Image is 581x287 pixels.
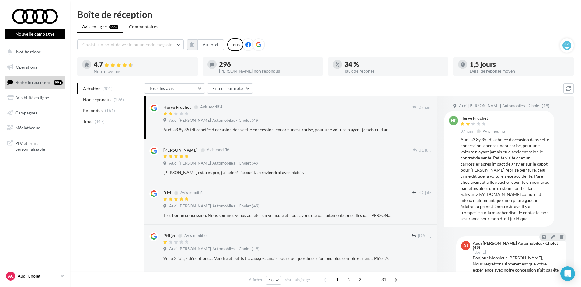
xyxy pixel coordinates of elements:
button: Nouvelle campagne [5,29,65,39]
span: 10 [269,278,274,283]
span: Tous [83,118,92,125]
span: Notifications [16,49,41,54]
button: Au total [187,39,224,50]
span: Tous les avis [149,86,174,91]
span: HF [451,118,457,124]
span: AJ [463,243,468,249]
span: Boîte de réception [16,80,50,85]
span: 12 juin [419,190,431,196]
div: Taux de réponse [344,69,444,73]
div: [PERSON_NAME] est très pro, j'ai adoré l'accueil. Je reviendrai avec plaisir. [163,169,392,176]
button: 10 [266,276,281,285]
span: Visibilité en ligne [16,95,49,100]
span: Opérations [16,64,37,70]
div: Ptit jo [163,233,175,239]
a: PLV et print personnalisable [4,137,66,155]
div: Herve Fruchet [163,104,191,110]
span: 1 [332,275,342,285]
a: Médiathèque [4,121,66,134]
div: B M [163,190,171,196]
span: Avis modifié [200,105,222,110]
div: [PERSON_NAME] non répondus [219,69,318,73]
span: (296) [114,97,124,102]
p: Audi Cholet [18,273,58,279]
span: ... [367,275,377,285]
div: Très bonne concession. Nous sommes venus acheter un véhicule et nous avons été parfaitement conse... [163,212,392,218]
div: [PERSON_NAME] [163,147,197,153]
div: 296 [219,61,318,68]
div: Boîte de réception [77,10,574,19]
button: Notifications [4,46,64,58]
span: Avis modifié [207,148,229,152]
button: Au total [197,39,224,50]
button: Choisir un point de vente ou un code magasin [77,39,184,50]
span: 07 juin [419,105,431,110]
span: AC [8,273,14,279]
span: 07 juin [461,129,473,134]
span: 2 [344,275,354,285]
div: Tous [227,38,243,51]
span: PLV et print personnalisable [15,139,63,152]
div: 34 % [344,61,444,68]
div: 4.7 [94,61,193,68]
div: Venu 2 fois,2 déceptions…. Vendre et petits travaux,ok….mais pour quelque chose d’un peu plus com... [163,255,392,261]
span: (151) [105,108,115,113]
div: Audi a3 8y 35 tdi achetée d occasion dans cette concession .encore une surprise, pour une voiture... [163,127,392,133]
button: Filtrer par note [207,83,253,94]
span: 31 [379,275,389,285]
a: Visibilité en ligne [4,91,66,104]
span: Afficher [249,277,263,283]
a: Campagnes [4,107,66,119]
div: Audi a3 8y 35 tdi achetée d occasion dans cette concession .encore une surprise, pour une voiture... [461,137,549,222]
span: Avis modifié [180,190,203,195]
button: Tous les avis [144,83,205,94]
a: Opérations [4,61,66,73]
span: Non répondus [83,97,111,103]
a: AC Audi Cholet [5,270,65,282]
div: Audi [PERSON_NAME] Automobiles - Cholet (49) [473,241,560,250]
span: [DATE] [418,233,431,239]
span: Campagnes [15,110,37,115]
span: Médiathèque [15,125,40,130]
span: Audi [PERSON_NAME] Automobiles - Cholet (49) [169,203,259,209]
span: Audi [PERSON_NAME] Automobiles - Cholet (49) [169,161,259,166]
span: Avis modifié [483,129,505,134]
span: Audi [PERSON_NAME] Automobiles - Cholet (49) [169,118,259,123]
div: 1,5 jours [470,61,569,68]
span: Audi [PERSON_NAME] Automobiles - Cholet (49) [169,246,259,252]
div: 99+ [54,80,63,85]
div: Herve Fruchet [461,116,506,120]
span: 3 [355,275,365,285]
a: Boîte de réception99+ [4,76,66,89]
span: Répondus [83,108,103,114]
span: Audi [PERSON_NAME] Automobiles - Cholet (49) [459,103,549,109]
span: 01 juil. [419,148,431,153]
span: Commentaires [129,24,158,30]
span: résultats/page [285,277,310,283]
span: Choisir un point de vente ou un code magasin [82,42,172,47]
div: Délai de réponse moyen [470,69,569,73]
div: Open Intercom Messenger [560,266,575,281]
span: Avis modifié [184,233,207,238]
div: Note moyenne [94,69,193,73]
span: (447) [95,119,105,124]
span: [DATE] [473,250,486,254]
